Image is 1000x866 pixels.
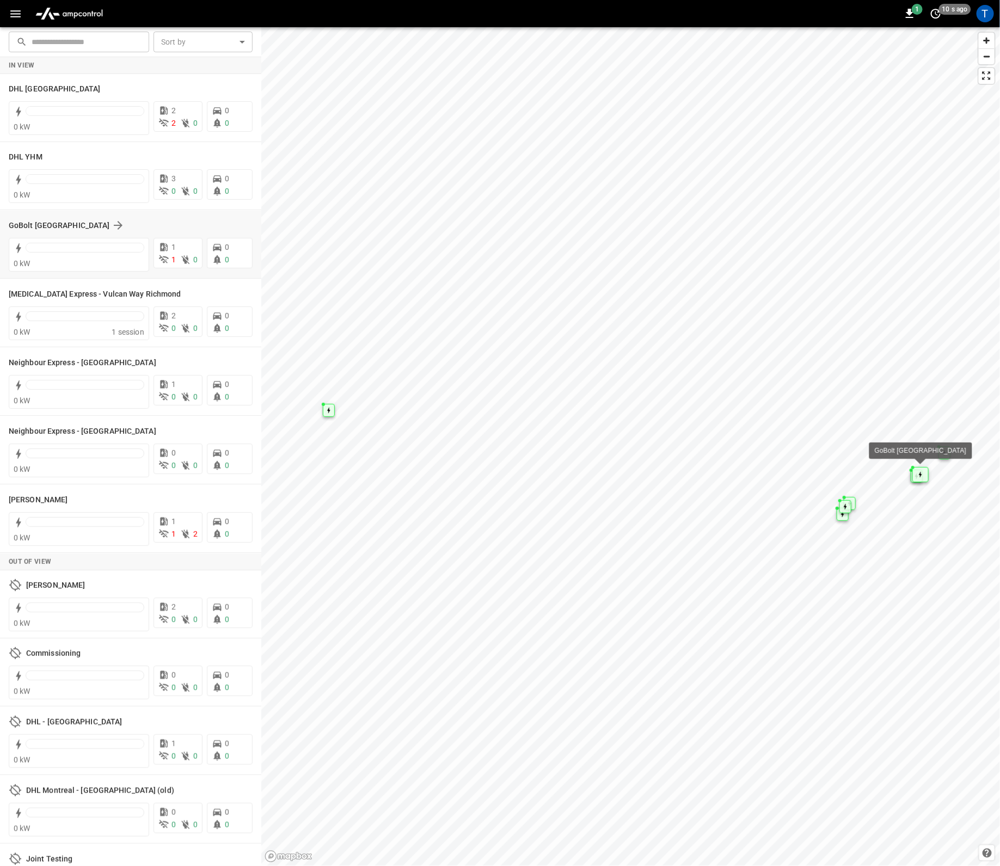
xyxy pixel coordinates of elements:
span: 0 [225,752,229,760]
span: 0 [225,324,229,333]
span: 2 [193,530,198,538]
h6: Mili Express - Vulcan Way Richmond [9,288,181,300]
span: 0 [193,392,198,401]
span: 1 [912,4,923,15]
span: 0 [225,119,229,127]
button: Zoom in [979,33,995,48]
span: 2 [171,311,176,320]
div: GoBolt [GEOGRAPHIC_DATA] [875,445,967,456]
span: 0 [225,106,229,115]
span: 0 [225,820,229,829]
h6: Commissioning [26,648,81,660]
h6: DHL YHM [9,151,42,163]
span: 1 [171,517,176,526]
span: 0 [171,671,176,679]
span: 0 kW [14,756,30,764]
span: 0 [171,808,176,816]
h6: Neighbour Express - Markham [9,357,156,369]
div: Map marker [839,500,851,513]
span: 0 [171,324,176,333]
div: Map marker [323,404,335,417]
span: 0 [225,392,229,401]
span: 2 [171,603,176,611]
span: 0 kW [14,396,30,405]
span: 0 [225,461,229,470]
button: set refresh interval [927,5,944,22]
strong: In View [9,62,35,69]
h6: Charbonneau [26,580,85,592]
span: 10 s ago [939,4,971,15]
span: 0 kW [14,465,30,474]
span: 0 [225,187,229,195]
span: Zoom out [979,49,995,64]
span: 0 [225,449,229,457]
h6: DHL Montreal - DC (old) [26,785,174,797]
span: 0 [171,615,176,624]
span: 0 kW [14,122,30,131]
h6: GoBolt Montreal [9,220,109,232]
img: ampcontrol.io logo [31,3,107,24]
span: 0 [193,119,198,127]
h6: Simons [9,494,68,506]
span: 1 [171,380,176,389]
span: 0 [225,243,229,251]
button: Zoom out [979,48,995,64]
span: 1 [171,243,176,251]
span: 0 [225,683,229,692]
span: 0 [171,187,176,195]
span: 0 kW [14,533,30,542]
span: 0 [225,739,229,748]
div: Map marker [911,470,923,483]
span: 0 kW [14,259,30,268]
span: 0 [225,311,229,320]
span: 0 [225,255,229,264]
span: 0 [171,820,176,829]
span: 2 [171,119,176,127]
span: 1 session [112,328,144,336]
span: 0 [171,392,176,401]
span: 0 [193,615,198,624]
span: 0 [225,615,229,624]
span: 0 [225,671,229,679]
span: 0 [171,461,176,470]
span: 0 [193,683,198,692]
span: 1 [171,739,176,748]
div: profile-icon [977,5,994,22]
div: Map marker [844,497,856,510]
span: 0 [171,449,176,457]
span: 0 kW [14,687,30,696]
h6: DHL - Montreal DC [26,716,122,728]
span: 0 [225,174,229,183]
h6: Neighbour Express - Mississauga [9,426,156,438]
span: 0 kW [14,328,30,336]
h6: Joint Testing [26,853,72,865]
span: 0 [225,808,229,816]
span: 0 [193,255,198,264]
span: 0 kW [14,191,30,199]
span: 0 [171,683,176,692]
span: 2 [171,106,176,115]
div: Map marker [837,508,849,521]
span: 1 [171,530,176,538]
span: 0 kW [14,619,30,628]
span: 0 [193,752,198,760]
span: 0 [225,517,229,526]
span: 0 [193,187,198,195]
span: 0 [171,752,176,760]
span: 1 [171,255,176,264]
h6: DHL Montreal [9,83,100,95]
span: 0 [225,380,229,389]
a: Mapbox homepage [265,850,312,863]
span: 0 [225,603,229,611]
span: 0 kW [14,824,30,833]
span: 0 [193,324,198,333]
span: 0 [193,461,198,470]
span: 3 [171,174,176,183]
div: Map marker [912,467,929,482]
strong: Out of View [9,558,51,566]
span: 0 [225,530,229,538]
span: 0 [193,820,198,829]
